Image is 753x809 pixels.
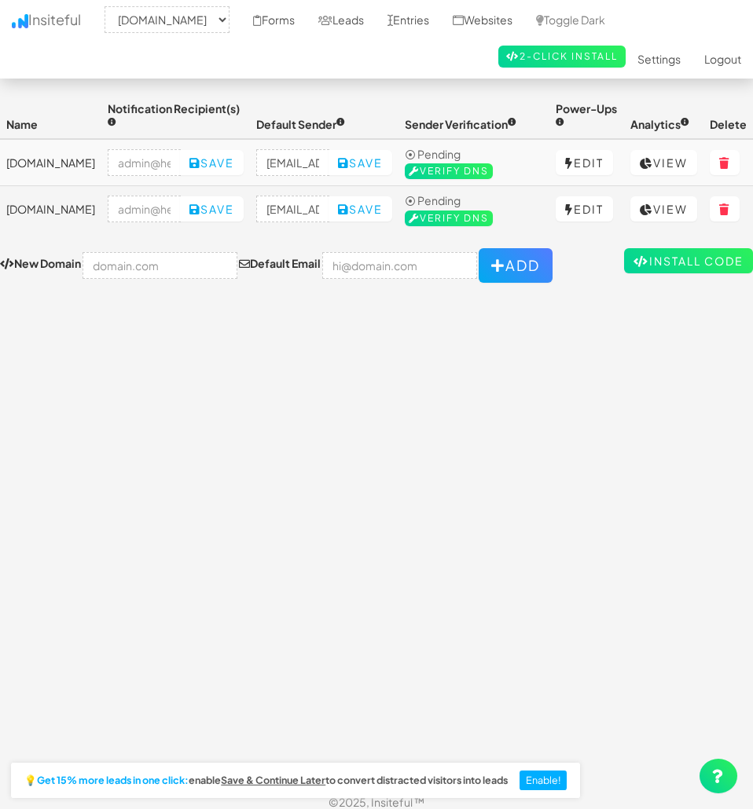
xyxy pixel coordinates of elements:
label: Default Email [239,255,321,271]
img: icon.png [12,14,28,28]
span: Verify DNS [405,163,493,179]
button: Save [329,196,392,221]
button: Save [180,196,244,221]
th: Delete [703,94,753,139]
span: Sender Verification [405,117,516,131]
span: Default Sender [256,117,345,131]
a: View [630,196,697,221]
a: View [630,150,697,175]
span: Verify DNS [405,210,493,226]
input: domain.com [83,252,237,279]
a: Settings [626,39,692,79]
strong: Get 15% more leads in one click: [37,775,189,786]
input: hi@example.com [256,149,329,176]
a: 2-Click Install [498,46,626,68]
h2: 💡 enable to convert distracted visitors into leads [24,775,508,786]
input: hi@example.com [256,196,329,222]
a: Save & Continue Later [221,775,325,786]
a: Verify DNS [405,209,493,223]
span: ⦿ Pending [405,193,461,207]
input: admin@herenow.health [108,196,181,222]
a: Verify DNS [405,163,493,177]
button: Save [180,150,244,175]
span: ⦿ Pending [405,147,461,161]
input: hi@domain.com [322,252,477,279]
span: Notification Recipient(s) [108,101,240,131]
input: admin@herenow.health [108,149,181,176]
a: Edit [556,150,613,175]
u: Save & Continue Later [221,774,325,786]
a: Install Code [624,248,753,273]
button: Save [329,150,392,175]
span: Analytics [630,117,689,131]
a: Logout [692,39,753,79]
button: Enable! [520,771,568,791]
span: Power-Ups [556,101,617,131]
a: Edit [556,196,613,221]
button: Add [479,248,553,283]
